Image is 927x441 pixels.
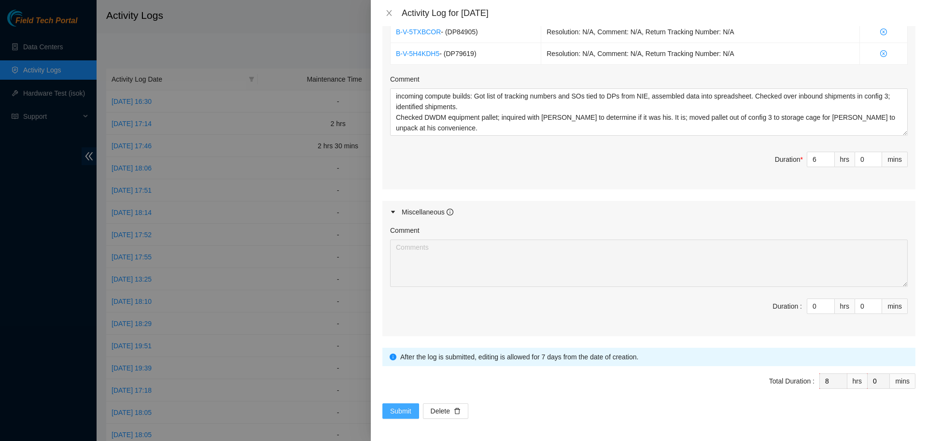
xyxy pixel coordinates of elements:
div: hrs [835,299,855,314]
label: Comment [390,74,420,85]
textarea: Comment [390,88,908,136]
button: Deletedelete [423,403,468,419]
span: close [385,9,393,17]
div: After the log is submitted, editing is allowed for 7 days from the date of creation. [400,352,908,362]
div: Miscellaneous info-circle [382,201,915,223]
button: Submit [382,403,419,419]
label: Comment [390,225,420,236]
span: - ( DP79619 ) [439,50,476,57]
div: mins [882,299,908,314]
div: Duration [775,154,803,165]
span: info-circle [390,354,396,360]
div: mins [890,373,915,389]
span: delete [454,408,461,415]
div: Miscellaneous [402,207,453,217]
span: close-circle [865,50,902,57]
div: hrs [835,152,855,167]
span: info-circle [447,209,453,215]
div: hrs [847,373,868,389]
div: mins [882,152,908,167]
span: caret-right [390,209,396,215]
div: Total Duration : [769,376,815,386]
a: B-V-5H4KDH5 [396,50,439,57]
span: close-circle [865,28,902,35]
td: Resolution: N/A, Comment: N/A, Return Tracking Number: N/A [541,43,859,65]
span: Delete [431,406,450,416]
td: Resolution: N/A, Comment: N/A, Return Tracking Number: N/A [541,21,859,43]
span: Submit [390,406,411,416]
span: - ( DP84905 ) [441,28,478,36]
textarea: Comment [390,240,908,287]
div: Duration : [772,301,802,312]
a: B-V-5TXBCOR [396,28,441,36]
button: Close [382,9,396,18]
div: Activity Log for [DATE] [402,8,915,18]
